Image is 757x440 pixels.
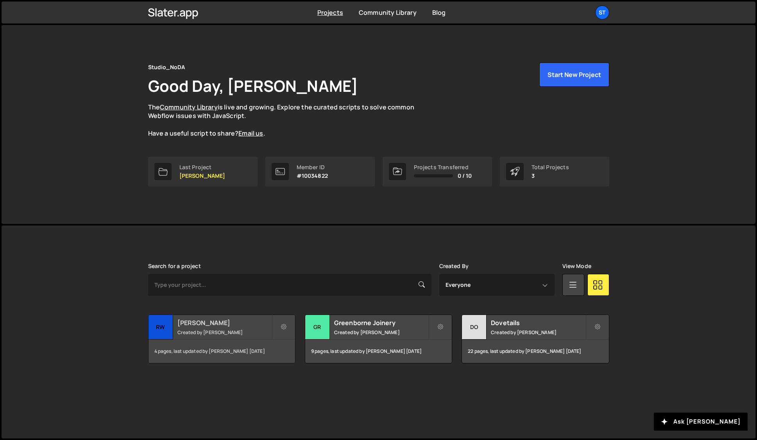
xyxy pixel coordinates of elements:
div: 22 pages, last updated by [PERSON_NAME] [DATE] [462,340,608,363]
div: Total Projects [532,164,569,170]
label: View Mode [562,263,591,269]
a: Last Project [PERSON_NAME] [148,157,258,186]
small: Created by [PERSON_NAME] [177,329,272,336]
div: 4 pages, last updated by [PERSON_NAME] [DATE] [149,340,295,363]
a: Community Library [359,8,417,17]
div: 9 pages, last updated by [PERSON_NAME] [DATE] [305,340,452,363]
div: RW [149,315,173,340]
input: Type your project... [148,274,431,296]
div: Studio_NoDA [148,63,185,72]
button: Start New Project [539,63,609,87]
p: 3 [532,173,569,179]
button: Ask [PERSON_NAME] [654,413,748,431]
div: Member ID [297,164,328,170]
a: Gr Greenborne Joinery Created by [PERSON_NAME] 9 pages, last updated by [PERSON_NAME] [DATE] [305,315,452,363]
h2: [PERSON_NAME] [177,318,272,327]
small: Created by [PERSON_NAME] [491,329,585,336]
a: Projects [317,8,343,17]
div: Last Project [179,164,225,170]
a: St [595,5,609,20]
p: #10034822 [297,173,328,179]
label: Created By [439,263,469,269]
label: Search for a project [148,263,201,269]
p: [PERSON_NAME] [179,173,225,179]
h2: Greenborne Joinery [334,318,428,327]
span: 0 / 10 [458,173,472,179]
h2: Dovetails [491,318,585,327]
div: Gr [305,315,330,340]
a: Community Library [160,103,218,111]
a: Email us [238,129,263,138]
small: Created by [PERSON_NAME] [334,329,428,336]
a: Do Dovetails Created by [PERSON_NAME] 22 pages, last updated by [PERSON_NAME] [DATE] [462,315,609,363]
a: Blog [432,8,446,17]
h1: Good Day, [PERSON_NAME] [148,75,358,97]
div: Do [462,315,487,340]
div: Projects Transferred [414,164,472,170]
p: The is live and growing. Explore the curated scripts to solve common Webflow issues with JavaScri... [148,103,430,138]
a: RW [PERSON_NAME] Created by [PERSON_NAME] 4 pages, last updated by [PERSON_NAME] [DATE] [148,315,295,363]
